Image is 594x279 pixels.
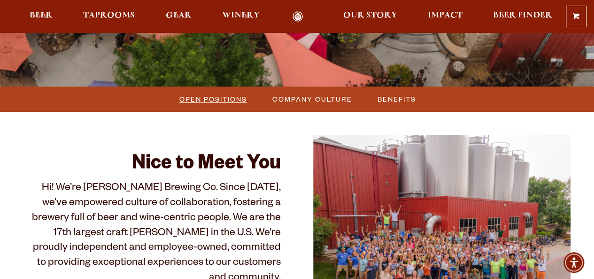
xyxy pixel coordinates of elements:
[166,12,192,19] span: Gear
[23,11,59,22] a: Beer
[563,252,584,273] div: Accessibility Menu
[343,12,397,19] span: Our Story
[222,12,260,19] span: Winery
[160,11,198,22] a: Gear
[23,154,281,176] h2: Nice to Meet You
[493,12,552,19] span: Beer Finder
[179,92,247,106] span: Open Positions
[77,11,141,22] a: Taprooms
[267,92,357,106] a: Company Culture
[216,11,266,22] a: Winery
[174,92,252,106] a: Open Positions
[83,12,135,19] span: Taprooms
[378,92,416,106] span: Benefits
[272,92,352,106] span: Company Culture
[487,11,558,22] a: Beer Finder
[337,11,403,22] a: Our Story
[280,11,316,22] a: Odell Home
[428,12,463,19] span: Impact
[30,12,53,19] span: Beer
[422,11,469,22] a: Impact
[372,92,421,106] a: Benefits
